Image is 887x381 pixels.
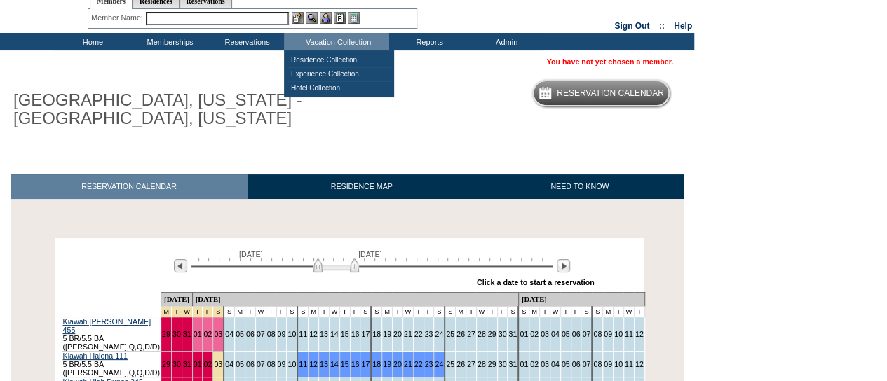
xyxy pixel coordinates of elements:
[172,360,181,368] a: 30
[614,21,649,31] a: Sign Out
[541,330,549,338] a: 03
[63,352,128,360] a: Kiawah Halona 111
[287,53,393,67] td: Residence Collection
[456,360,465,368] a: 26
[248,174,476,199] a: RESIDENCE MAP
[477,278,595,286] div: Click a date to start a reservation
[487,307,497,317] td: T
[267,360,276,368] a: 08
[456,307,466,317] td: M
[424,307,434,317] td: F
[287,67,393,81] td: Experience Collection
[203,360,212,368] a: 02
[287,307,297,317] td: S
[371,307,381,317] td: S
[557,259,570,272] img: Next
[541,360,549,368] a: 03
[520,330,528,338] a: 01
[358,250,382,258] span: [DATE]
[257,360,265,368] a: 07
[287,81,393,95] td: Hotel Collection
[320,12,332,24] img: Impersonate
[499,360,507,368] a: 30
[456,330,465,338] a: 26
[604,360,612,368] a: 09
[225,360,233,368] a: 04
[404,360,412,368] a: 21
[214,330,222,338] a: 03
[520,360,528,368] a: 01
[634,307,644,317] td: T
[478,330,486,338] a: 28
[213,307,224,317] td: New Year's
[508,330,517,338] a: 31
[445,307,455,317] td: S
[239,250,263,258] span: [DATE]
[292,12,304,24] img: b_edit.gif
[341,330,349,338] a: 15
[625,330,633,338] a: 11
[192,307,203,317] td: New Year's
[497,307,508,317] td: F
[360,307,371,317] td: S
[530,330,539,338] a: 02
[203,330,212,338] a: 02
[329,307,339,317] td: W
[475,174,684,199] a: NEED TO KNOW
[488,330,496,338] a: 29
[299,330,307,338] a: 11
[330,330,339,338] a: 14
[499,330,507,338] a: 30
[635,330,644,338] a: 12
[183,330,191,338] a: 31
[161,307,172,317] td: New Year's
[53,33,130,50] td: Home
[466,307,476,317] td: T
[478,360,486,368] a: 28
[659,21,665,31] span: ::
[174,259,187,272] img: Previous
[62,317,161,352] td: 5 BR/5.5 BA ([PERSON_NAME],Q,Q,D/D)
[614,307,624,317] td: T
[172,330,181,338] a: 30
[299,360,307,368] a: 11
[361,360,370,368] a: 17
[130,33,207,50] td: Memberships
[284,33,389,50] td: Vacation Collection
[341,360,349,368] a: 15
[551,330,560,338] a: 04
[267,330,276,338] a: 08
[518,293,644,307] td: [DATE]
[162,330,170,338] a: 29
[62,352,161,377] td: 5 BR/5.5 BA ([PERSON_NAME],Q,Q,D/D)
[246,330,255,338] a: 06
[392,307,402,317] td: T
[562,330,570,338] a: 05
[488,360,496,368] a: 29
[245,307,255,317] td: T
[547,57,673,66] span: You have not yet chosen a member.
[287,360,296,368] a: 10
[309,360,318,368] a: 12
[393,360,402,368] a: 20
[382,307,393,317] td: M
[276,307,287,317] td: F
[582,330,590,338] a: 07
[214,360,222,368] a: 03
[551,360,560,368] a: 04
[425,330,433,338] a: 23
[297,307,308,317] td: S
[350,307,360,317] td: F
[278,330,286,338] a: 09
[393,330,402,338] a: 20
[435,360,443,368] a: 24
[467,360,475,368] a: 27
[446,330,454,338] a: 25
[466,33,543,50] td: Admin
[550,307,560,317] td: W
[161,293,193,307] td: [DATE]
[383,360,391,368] a: 19
[278,360,286,368] a: 09
[414,330,423,338] a: 22
[236,330,244,338] a: 05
